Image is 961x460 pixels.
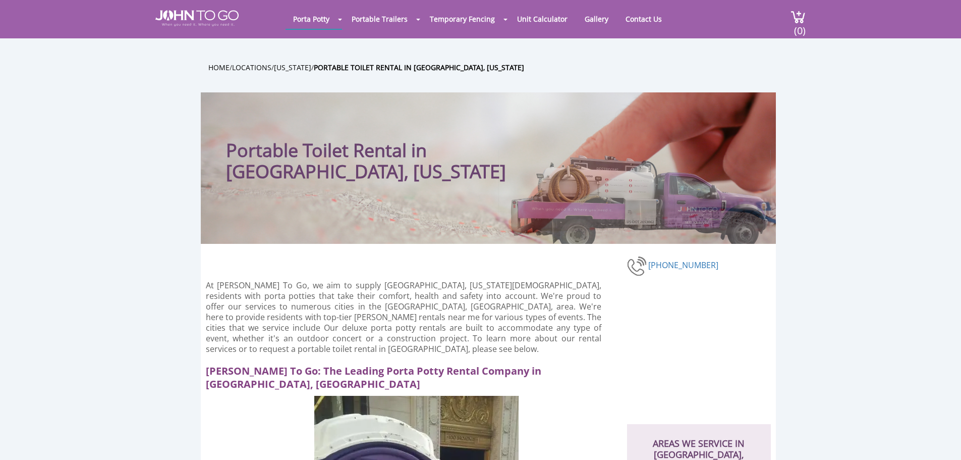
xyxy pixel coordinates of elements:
[627,255,648,277] img: phone-number
[344,9,415,29] a: Portable Trailers
[577,9,616,29] a: Gallery
[422,9,502,29] a: Temporary Fencing
[790,10,806,24] img: cart a
[274,63,311,72] a: [US_STATE]
[226,113,551,182] h1: Portable Toilet Rental in [GEOGRAPHIC_DATA], [US_STATE]
[618,9,669,29] a: Contact Us
[206,360,610,391] h2: [PERSON_NAME] To Go: The Leading Porta Potty Rental Company in [GEOGRAPHIC_DATA], [GEOGRAPHIC_DATA]
[314,63,524,72] a: Portable Toilet Rental in [GEOGRAPHIC_DATA], [US_STATE]
[286,9,337,29] a: Porta Potty
[648,260,718,271] a: [PHONE_NUMBER]
[208,62,783,73] ul: / / /
[155,10,239,26] img: JOHN to go
[206,280,602,354] p: At [PERSON_NAME] To Go, we aim to supply [GEOGRAPHIC_DATA], [US_STATE][DEMOGRAPHIC_DATA], residen...
[232,63,271,72] a: Locations
[510,9,575,29] a: Unit Calculator
[208,63,230,72] a: Home
[794,16,806,37] span: (0)
[921,420,961,460] button: Live Chat
[498,150,771,244] img: Truck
